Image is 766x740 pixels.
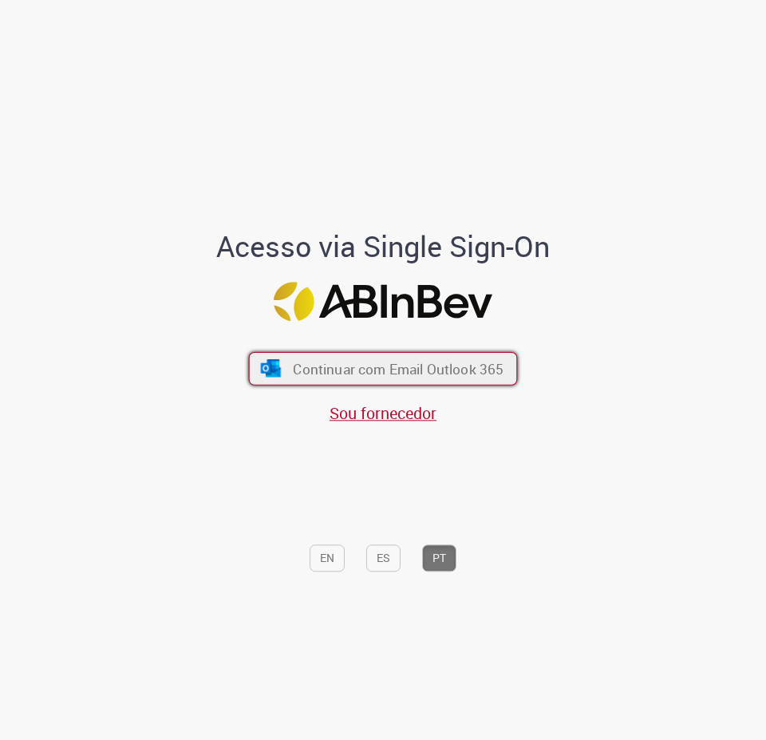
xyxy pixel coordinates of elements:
[310,544,345,572] button: EN
[259,360,282,378] img: ícone Azure/Microsoft 360
[366,544,401,572] button: ES
[96,231,670,263] h1: Acesso via Single Sign-On
[249,352,518,386] button: ícone Azure/Microsoft 360 Continuar com Email Outlook 365
[293,360,503,378] span: Continuar com Email Outlook 365
[422,544,456,572] button: PT
[274,282,492,321] img: Logo ABInBev
[330,402,436,424] a: Sou fornecedor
